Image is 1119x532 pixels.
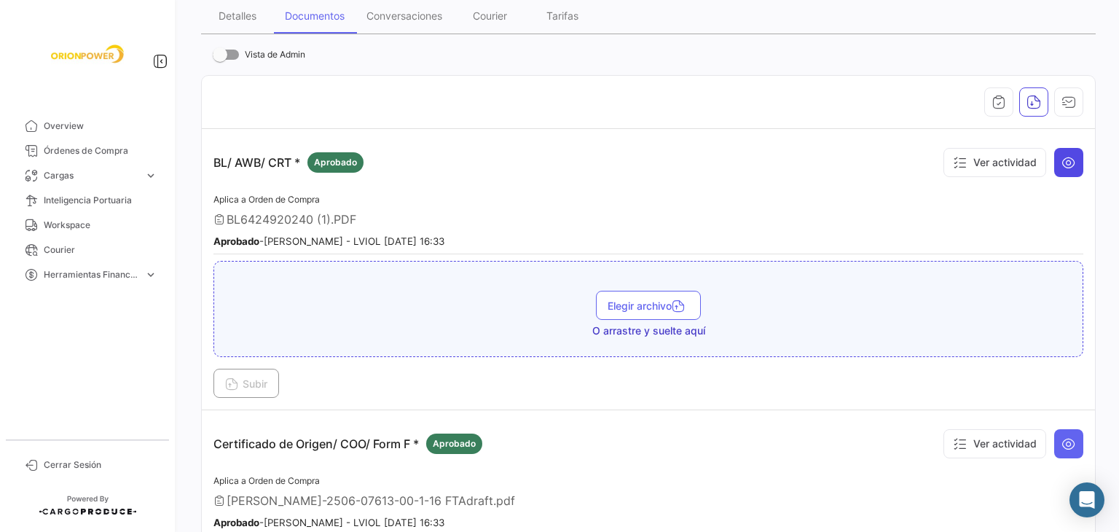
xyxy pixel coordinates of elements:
[213,517,444,528] small: - [PERSON_NAME] - LVIOL [DATE] 16:33
[213,235,259,247] b: Aprobado
[433,437,476,450] span: Aprobado
[592,324,705,338] span: O arrastre y suelte aquí
[285,9,345,22] div: Documentos
[245,46,305,63] span: Vista de Admin
[546,9,578,22] div: Tarifas
[44,120,157,133] span: Overview
[51,17,124,90] img: f26a05d0-2fea-4301-a0f6-b8409df5d1eb.jpeg
[366,9,442,22] div: Conversaciones
[314,156,357,169] span: Aprobado
[225,378,267,390] span: Subir
[44,243,157,257] span: Courier
[213,434,482,454] p: Certificado de Origen/ COO/ Form F *
[473,9,507,22] div: Courier
[608,300,689,312] span: Elegir archivo
[213,194,320,205] span: Aplica a Orden de Compra
[44,144,157,157] span: Órdenes de Compra
[44,458,157,472] span: Cerrar Sesión
[213,235,444,247] small: - [PERSON_NAME] - LVIOL [DATE] 16:33
[227,212,356,227] span: BL6424920240 (1).PDF
[12,188,163,213] a: Inteligencia Portuaria
[12,213,163,238] a: Workspace
[213,369,279,398] button: Subir
[44,169,138,182] span: Cargas
[943,148,1046,177] button: Ver actividad
[227,493,515,508] span: [PERSON_NAME]-2506-07613-00-1-16 FTAdraft.pdf
[219,9,256,22] div: Detalles
[596,291,701,320] button: Elegir archivo
[12,138,163,163] a: Órdenes de Compra
[12,238,163,262] a: Courier
[213,475,320,486] span: Aplica a Orden de Compra
[44,219,157,232] span: Workspace
[1069,482,1104,517] div: Abrir Intercom Messenger
[943,429,1046,458] button: Ver actividad
[44,194,157,207] span: Inteligencia Portuaria
[12,114,163,138] a: Overview
[144,169,157,182] span: expand_more
[213,517,259,528] b: Aprobado
[144,268,157,281] span: expand_more
[213,152,364,173] p: BL/ AWB/ CRT *
[44,268,138,281] span: Herramientas Financieras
